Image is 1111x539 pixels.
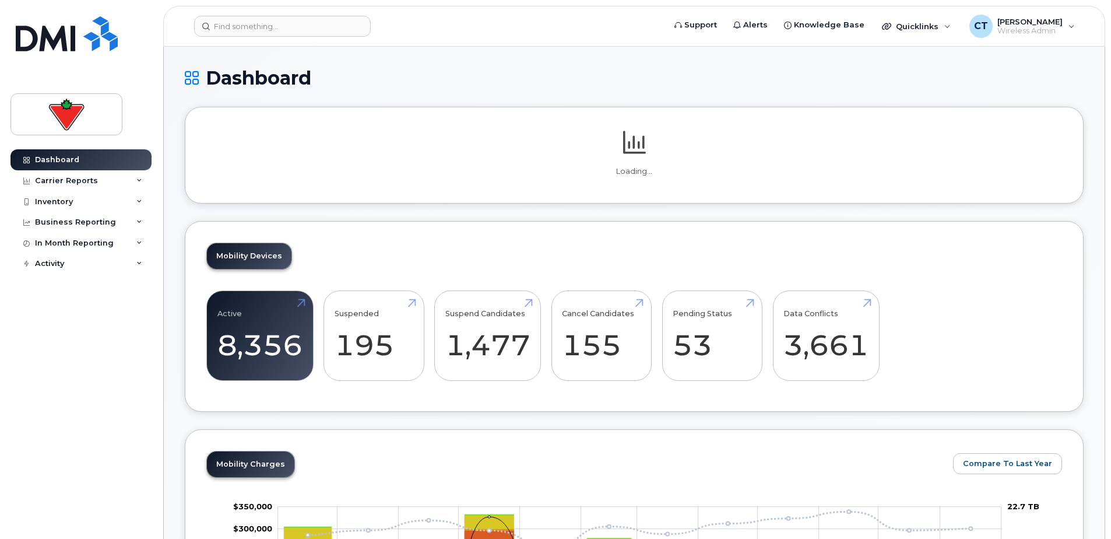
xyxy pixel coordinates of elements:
[233,524,272,533] tspan: $300,000
[1007,502,1039,511] tspan: 22.7 TB
[185,68,1084,88] h1: Dashboard
[953,453,1062,474] button: Compare To Last Year
[783,297,869,374] a: Data Conflicts 3,661
[963,458,1052,469] span: Compare To Last Year
[233,524,272,533] g: $0
[562,297,641,374] a: Cancel Candidates 155
[335,297,413,374] a: Suspended 195
[217,297,303,374] a: Active 8,356
[206,166,1062,177] p: Loading...
[207,452,294,477] a: Mobility Charges
[445,297,530,374] a: Suspend Candidates 1,477
[233,502,272,511] tspan: $350,000
[233,502,272,511] g: $0
[673,297,751,374] a: Pending Status 53
[207,243,291,269] a: Mobility Devices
